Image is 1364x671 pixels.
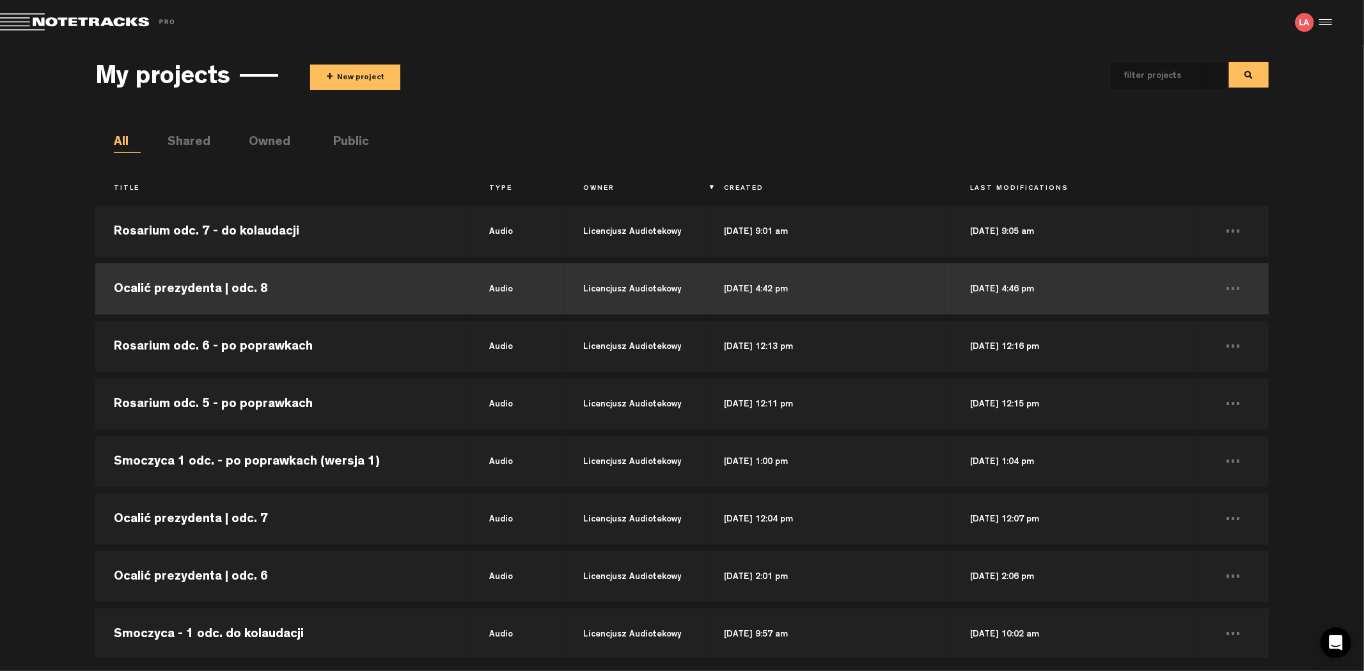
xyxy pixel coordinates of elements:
[1198,548,1269,605] td: ...
[471,203,565,260] td: audio
[310,65,400,90] button: +New project
[95,433,471,490] td: Smoczyca 1 odc. - po poprawkach (wersja 1)
[952,605,1198,663] td: [DATE] 10:02 am
[565,260,705,318] td: Licencjusz Audiotekowy
[565,318,705,375] td: Licencjusz Audiotekowy
[565,490,705,548] td: Licencjusz Audiotekowy
[333,134,360,153] li: Public
[705,178,952,200] th: Created
[95,260,471,318] td: Ocalić prezydenta | odc. 8
[565,433,705,490] td: Licencjusz Audiotekowy
[168,134,194,153] li: Shared
[952,548,1198,605] td: [DATE] 2:06 pm
[1295,13,1314,32] img: letters
[1198,260,1269,318] td: ...
[1321,628,1351,658] div: Open Intercom Messenger
[114,134,141,153] li: All
[952,490,1198,548] td: [DATE] 12:07 pm
[952,433,1198,490] td: [DATE] 1:04 pm
[95,178,471,200] th: Title
[565,203,705,260] td: Licencjusz Audiotekowy
[95,318,471,375] td: Rosarium odc. 6 - po poprawkach
[705,548,952,605] td: [DATE] 2:01 pm
[471,375,565,433] td: audio
[705,318,952,375] td: [DATE] 12:13 pm
[952,318,1198,375] td: [DATE] 12:16 pm
[705,375,952,433] td: [DATE] 12:11 pm
[95,548,471,605] td: Ocalić prezydenta | odc. 6
[565,375,705,433] td: Licencjusz Audiotekowy
[471,260,565,318] td: audio
[705,490,952,548] td: [DATE] 12:04 pm
[471,318,565,375] td: audio
[705,260,952,318] td: [DATE] 4:42 pm
[705,433,952,490] td: [DATE] 1:00 pm
[705,605,952,663] td: [DATE] 9:57 am
[471,433,565,490] td: audio
[952,203,1198,260] td: [DATE] 9:05 am
[705,203,952,260] td: [DATE] 9:01 am
[1198,490,1269,548] td: ...
[95,375,471,433] td: Rosarium odc. 5 - po poprawkach
[565,548,705,605] td: Licencjusz Audiotekowy
[1198,203,1269,260] td: ...
[471,548,565,605] td: audio
[95,605,471,663] td: Smoczyca - 1 odc. do kolaudacji
[471,605,565,663] td: audio
[1198,605,1269,663] td: ...
[249,134,276,153] li: Owned
[326,70,333,85] span: +
[471,178,565,200] th: Type
[952,375,1198,433] td: [DATE] 12:15 pm
[471,490,565,548] td: audio
[565,605,705,663] td: Licencjusz Audiotekowy
[952,260,1198,318] td: [DATE] 4:46 pm
[1198,433,1269,490] td: ...
[952,178,1198,200] th: Last Modifications
[1198,375,1269,433] td: ...
[95,490,471,548] td: Ocalić prezydenta | odc. 7
[565,178,705,200] th: Owner
[1111,63,1206,89] input: filter projects
[1198,318,1269,375] td: ...
[95,203,471,260] td: Rosarium odc. 7 - do kolaudacji
[95,65,230,93] h3: My projects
